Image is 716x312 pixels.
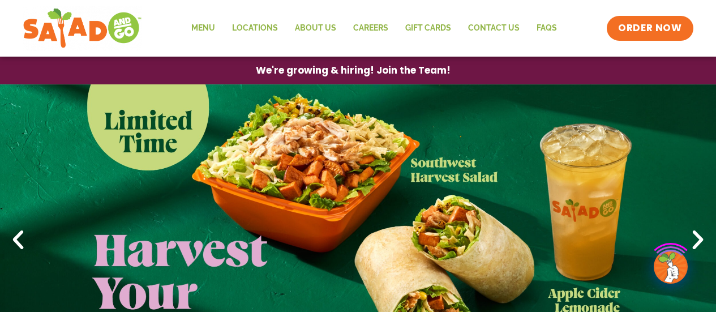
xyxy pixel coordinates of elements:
a: GIFT CARDS [397,15,460,41]
a: Menu [183,15,224,41]
div: Next slide [685,228,710,253]
a: Contact Us [460,15,528,41]
a: Careers [345,15,397,41]
div: Previous slide [6,228,31,253]
a: Locations [224,15,286,41]
a: ORDER NOW [607,16,693,41]
nav: Menu [183,15,565,41]
span: We're growing & hiring! Join the Team! [256,66,451,75]
span: ORDER NOW [618,22,681,35]
a: FAQs [528,15,565,41]
a: We're growing & hiring! Join the Team! [239,57,468,84]
img: new-SAG-logo-768×292 [23,6,142,51]
a: About Us [286,15,345,41]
